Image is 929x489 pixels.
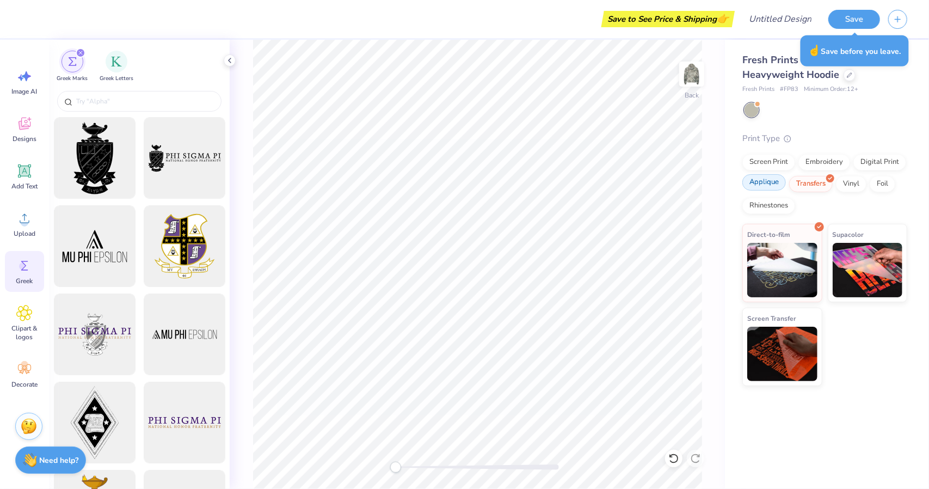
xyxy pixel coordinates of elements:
span: Upload [14,229,35,238]
div: Embroidery [798,154,850,170]
span: 👉 [717,12,729,25]
div: Back [685,90,699,100]
button: Save [828,10,880,29]
input: Untitled Design [740,8,820,30]
button: filter button [100,51,133,83]
span: Greek Marks [57,75,88,83]
div: Vinyl [836,176,866,192]
img: Screen Transfer [747,327,817,381]
span: # FP83 [780,85,798,94]
div: Digital Print [853,154,906,170]
span: ☝️ [808,44,821,58]
span: Greek Letters [100,75,133,83]
div: Foil [870,176,895,192]
div: filter for Greek Marks [57,51,88,83]
input: Try "Alpha" [75,96,214,107]
img: Supacolor [833,243,903,297]
span: Fresh Prints [742,85,774,94]
span: Supacolor [833,229,864,240]
img: Back [681,63,703,85]
span: Decorate [11,380,38,389]
span: Add Text [11,182,38,191]
div: Screen Print [742,154,795,170]
span: Direct-to-film [747,229,790,240]
div: Transfers [789,176,833,192]
img: Greek Letters Image [111,56,122,67]
div: Print Type [742,132,907,145]
div: Applique [742,174,786,191]
span: Greek [16,277,33,285]
span: Minimum Order: 12 + [804,85,858,94]
span: Fresh Prints Boston Camo Heavyweight Hoodie [742,53,862,81]
button: filter button [57,51,88,83]
span: Clipart & logos [7,324,42,341]
div: Save before you leave. [801,35,909,66]
span: Image AI [12,87,38,96]
div: filter for Greek Letters [100,51,133,83]
div: Save to See Price & Shipping [604,11,732,27]
span: Screen Transfer [747,313,796,324]
span: Designs [13,135,36,143]
strong: Need help? [40,455,79,466]
div: Rhinestones [742,198,795,214]
img: Direct-to-film [747,243,817,297]
img: Greek Marks Image [68,57,77,66]
div: Accessibility label [390,462,401,473]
